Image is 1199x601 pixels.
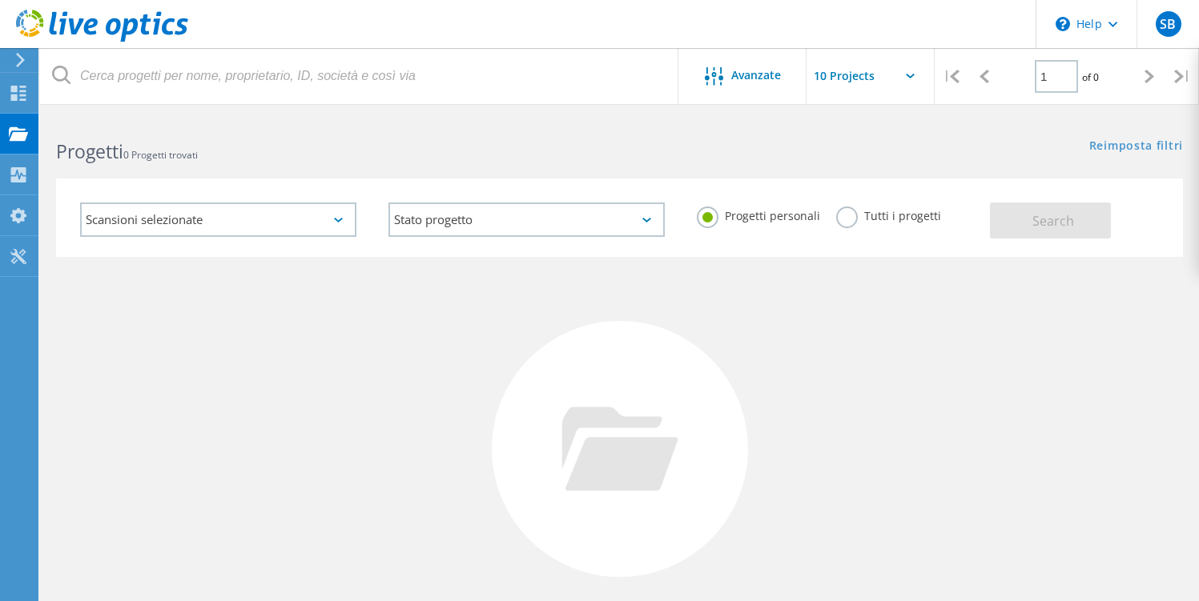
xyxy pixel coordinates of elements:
[1166,48,1199,105] div: |
[935,48,968,105] div: |
[40,48,679,104] input: Cerca progetti per nome, proprietario, ID, società e così via
[697,206,820,222] label: Progetti personali
[990,202,1111,238] button: Search
[16,34,188,45] a: Live Optics Dashboard
[1056,17,1070,31] svg: \n
[388,202,665,237] div: Stato progetto
[1032,212,1074,230] span: Search
[56,138,123,164] b: Progetti
[836,206,941,222] label: Tutti i progetti
[1160,18,1176,30] span: SB
[1082,70,1099,84] span: of 0
[731,70,781,81] span: Avanzate
[123,148,198,162] span: 0 Progetti trovati
[80,202,356,237] div: Scansioni selezionate
[1089,140,1183,154] a: Reimposta filtri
